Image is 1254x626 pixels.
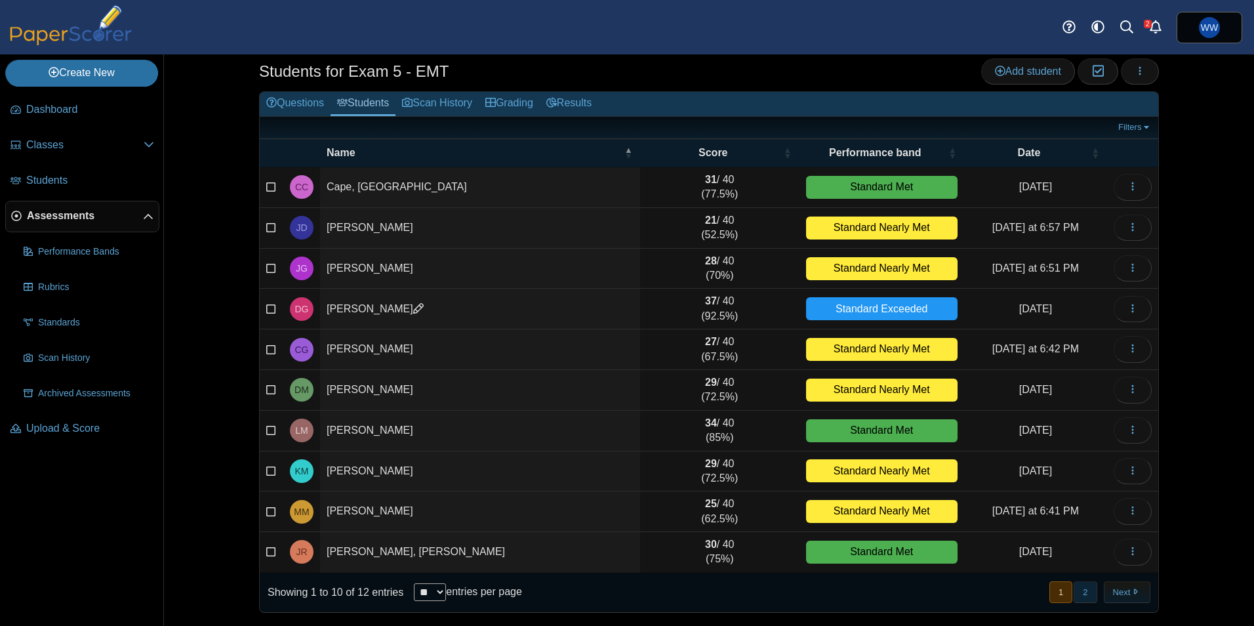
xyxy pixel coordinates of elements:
[640,329,799,370] td: / 40 (67.5%)
[992,222,1079,233] time: Aug 12, 2025 at 6:57 PM
[640,167,799,208] td: / 40 (77.5%)
[259,60,449,83] h1: Students for Exam 5 - EMT
[295,304,309,314] span: David Garza
[327,147,355,158] span: Name
[624,139,632,167] span: Name : Activate to invert sorting
[18,307,159,339] a: Standards
[320,289,640,329] td: [PERSON_NAME]
[1018,147,1041,158] span: Date
[295,182,308,192] span: Clarissa Cape
[5,36,136,47] a: PaperScorer
[806,379,958,402] div: Standard Nearly Met
[320,208,640,249] td: [PERSON_NAME]
[260,92,331,116] a: Questions
[705,255,717,266] b: 28
[806,459,958,482] div: Standard Nearly Met
[27,209,143,223] span: Assessments
[5,94,159,126] a: Dashboard
[640,370,799,411] td: / 40 (72.5%)
[26,102,154,117] span: Dashboard
[806,541,958,564] div: Standard Met
[1074,581,1097,603] button: 2
[294,507,309,516] span: Maria Munoz
[1049,581,1072,603] button: 1
[705,539,717,550] b: 30
[479,92,540,116] a: Grading
[705,417,717,428] b: 34
[320,249,640,289] td: [PERSON_NAME]
[981,58,1075,85] a: Add student
[5,60,158,86] a: Create New
[5,165,159,197] a: Students
[1019,425,1052,436] time: Jun 30, 2025 at 12:14 PM
[806,176,958,199] div: Standard Met
[1199,17,1220,38] span: William Whitney
[1019,303,1052,314] time: Jun 26, 2025 at 7:08 PM
[38,245,154,259] span: Performance Bands
[806,217,958,240] div: Standard Nearly Met
[296,264,308,273] span: Justin Garcia
[18,378,159,409] a: Archived Assessments
[1019,181,1052,192] time: Jun 26, 2025 at 6:32 PM
[26,138,144,152] span: Classes
[18,272,159,303] a: Rubrics
[5,201,159,232] a: Assessments
[829,147,921,158] span: Performance band
[395,92,479,116] a: Scan History
[320,491,640,532] td: [PERSON_NAME]
[320,167,640,208] td: Cape, [GEOGRAPHIC_DATA]
[705,336,717,347] b: 27
[260,573,403,612] div: Showing 1 to 10 of 12 entries
[948,139,956,167] span: Performance band : Activate to sort
[1048,581,1150,603] nav: pagination
[320,411,640,451] td: [PERSON_NAME]
[992,262,1079,274] time: Aug 12, 2025 at 6:51 PM
[784,139,792,167] span: Score : Activate to sort
[806,297,958,320] div: Standard Exceeded
[640,208,799,249] td: / 40 (52.5%)
[640,491,799,532] td: / 40 (62.5%)
[992,505,1079,516] time: Aug 12, 2025 at 6:41 PM
[331,92,395,116] a: Students
[705,174,717,185] b: 31
[1201,23,1218,32] span: William Whitney
[705,295,717,306] b: 37
[1104,581,1150,603] button: Next
[705,458,717,469] b: 29
[5,130,159,161] a: Classes
[640,249,799,289] td: / 40 (70%)
[705,498,717,509] b: 25
[18,236,159,268] a: Performance Bands
[640,532,799,573] td: / 40 (75%)
[1141,13,1170,42] a: Alerts
[5,413,159,445] a: Upload & Score
[5,5,136,45] img: PaperScorer
[1177,12,1242,43] a: William Whitney
[18,343,159,374] a: Scan History
[26,421,154,436] span: Upload & Score
[698,147,727,158] span: Score
[26,173,154,188] span: Students
[295,345,309,354] span: Christopher Gauthier
[1115,121,1155,134] a: Filters
[320,451,640,492] td: [PERSON_NAME]
[446,586,522,597] label: entries per page
[295,467,309,476] span: Kaylyn Morales
[806,257,958,280] div: Standard Nearly Met
[38,316,154,329] span: Standards
[705,377,717,388] b: 29
[992,343,1079,354] time: Aug 12, 2025 at 6:42 PM
[320,532,640,573] td: [PERSON_NAME], [PERSON_NAME]
[806,500,958,523] div: Standard Nearly Met
[806,338,958,361] div: Standard Nearly Met
[320,370,640,411] td: [PERSON_NAME]
[1019,465,1052,476] time: Jun 26, 2025 at 6:35 PM
[540,92,598,116] a: Results
[1019,546,1052,557] time: Jun 26, 2025 at 6:33 PM
[1091,139,1099,167] span: Date : Activate to sort
[38,387,154,400] span: Archived Assessments
[705,215,717,226] b: 21
[806,419,958,442] div: Standard Met
[38,281,154,294] span: Rubrics
[320,329,640,370] td: [PERSON_NAME]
